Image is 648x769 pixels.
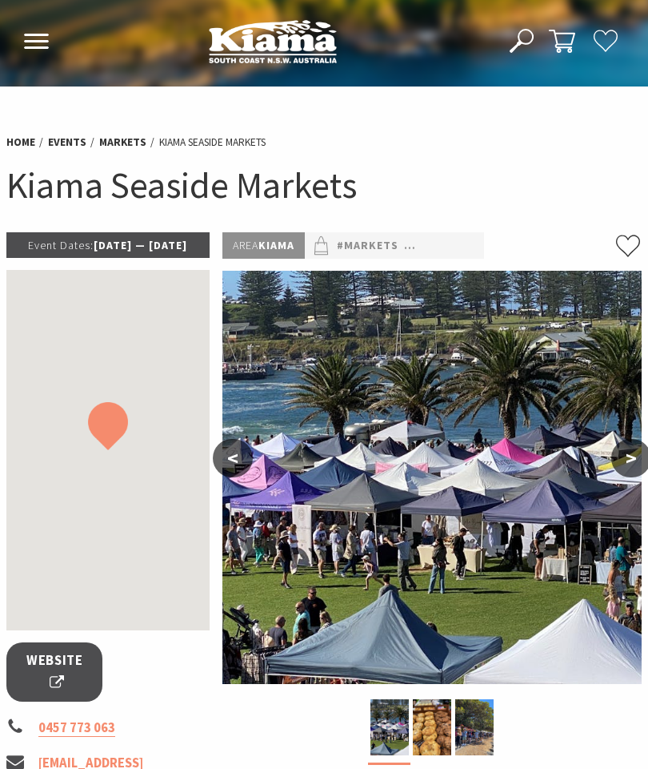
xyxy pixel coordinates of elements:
[222,271,642,684] img: Kiama Seaside Market
[455,699,494,755] img: market photo
[337,236,398,255] a: #Markets
[370,699,409,755] img: Kiama Seaside Market
[26,650,83,693] span: Website
[6,232,210,258] p: [DATE] — [DATE]
[233,238,258,252] span: Area
[6,135,35,150] a: Home
[99,135,146,150] a: Markets
[222,232,305,259] p: Kiama
[6,161,642,208] h1: Kiama Seaside Markets
[6,642,102,701] a: Website
[38,719,115,737] a: 0457 773 063
[213,439,253,477] button: <
[404,236,507,255] a: #Family Friendly
[413,699,451,755] img: Market ptoduce
[159,134,266,151] li: Kiama Seaside Markets
[209,19,337,63] img: Kiama Logo
[28,238,94,252] span: Event Dates:
[48,135,86,150] a: Events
